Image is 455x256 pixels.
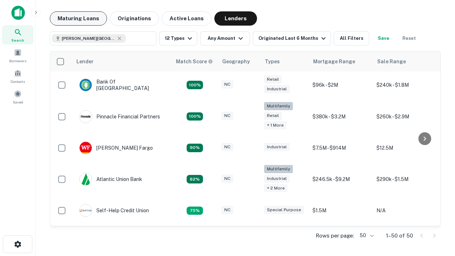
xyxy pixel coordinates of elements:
div: Capitalize uses an advanced AI algorithm to match your search with the best lender. The match sco... [176,58,213,65]
div: + 2 more [264,184,288,192]
td: $246.5k - $9.2M [309,161,373,197]
a: Contacts [2,66,33,86]
button: Lenders [214,11,257,26]
div: Industrial [264,85,290,93]
a: Search [2,25,33,44]
div: Atlantic Union Bank [79,173,142,186]
button: Originated Last 6 Months [253,31,331,46]
div: Matching Properties: 14, hasApolloMatch: undefined [187,81,203,89]
th: Sale Range [373,52,437,71]
div: Matching Properties: 11, hasApolloMatch: undefined [187,175,203,183]
div: Retail [264,112,282,120]
button: Any Amount [200,31,250,46]
div: Retail [264,75,282,84]
div: Sale Range [377,57,406,66]
a: Borrowers [2,46,33,65]
p: Rows per page: [316,231,354,240]
th: Capitalize uses an advanced AI algorithm to match your search with the best lender. The match sco... [172,52,218,71]
div: Multifamily [264,165,293,173]
div: Matching Properties: 12, hasApolloMatch: undefined [187,144,203,152]
div: + 1 more [264,121,287,129]
div: Industrial [264,175,290,183]
div: Self-help Credit Union [79,204,149,217]
div: Originated Last 6 Months [258,34,328,43]
img: capitalize-icon.png [11,6,25,20]
img: picture [80,111,92,123]
td: $1.5M [309,197,373,224]
th: Geography [218,52,261,71]
div: NC [221,206,233,214]
th: Types [261,52,309,71]
span: Search [11,37,24,43]
td: N/A [373,197,437,224]
span: [PERSON_NAME][GEOGRAPHIC_DATA], [GEOGRAPHIC_DATA] [62,35,115,42]
div: Mortgage Range [313,57,355,66]
img: picture [80,173,92,185]
td: $380k - $3.2M [309,98,373,134]
div: Lender [76,57,93,66]
button: Maturing Loans [50,11,107,26]
th: Lender [72,52,172,71]
td: $7.5M - $914M [309,134,373,161]
iframe: Chat Widget [419,199,455,233]
div: Multifamily [264,102,293,110]
div: Pinnacle Financial Partners [79,110,160,123]
a: Saved [2,87,33,106]
td: $96k - $2M [309,71,373,98]
h6: Match Score [176,58,212,65]
td: $260k - $2.9M [373,98,437,134]
img: picture [80,204,92,217]
button: Reset [398,31,421,46]
button: Active Loans [162,11,212,26]
span: Contacts [11,79,25,84]
span: Borrowers [9,58,26,64]
td: $240k - $1.8M [373,71,437,98]
div: Special Purpose [264,206,304,214]
button: All Filters [334,31,369,46]
div: NC [221,112,233,120]
img: picture [80,142,92,154]
td: $290k - $1.5M [373,161,437,197]
div: Industrial [264,143,290,151]
div: Geography [222,57,250,66]
div: Bank Of [GEOGRAPHIC_DATA] [79,79,165,91]
button: 12 Types [159,31,197,46]
span: Saved [13,99,23,105]
button: Save your search to get updates of matches that match your search criteria. [372,31,395,46]
button: Originations [110,11,159,26]
td: $12.5M [373,134,437,161]
th: Mortgage Range [309,52,373,71]
div: [PERSON_NAME] Fargo [79,142,153,154]
div: Matching Properties: 10, hasApolloMatch: undefined [187,207,203,215]
div: Matching Properties: 24, hasApolloMatch: undefined [187,112,203,121]
div: NC [221,143,233,151]
div: NC [221,80,233,89]
div: NC [221,175,233,183]
div: Types [265,57,280,66]
div: 50 [357,230,375,241]
p: 1–50 of 50 [386,231,413,240]
img: picture [80,79,92,91]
